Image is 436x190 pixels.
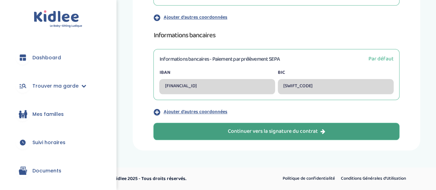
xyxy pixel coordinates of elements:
span: Suivi horaires [32,139,65,146]
button: Continuer vers la signature du contrat [153,123,399,140]
div: Continuer vers la signature du contrat [228,128,325,136]
a: Documents [10,158,106,183]
h1: Informations bancaires [153,30,399,41]
label: IBAN [159,69,275,76]
div: [SWIFT_CODE] [278,79,394,94]
label: BIC [278,69,394,76]
p: © Kidlee 2025 - Tous droits réservés. [109,175,247,182]
p: Ajouter d'autres coordonnées [163,108,227,116]
button: Ajouter d'autres coordonnées [153,14,399,21]
a: Dashboard [10,45,106,70]
a: Suivi horaires [10,130,106,155]
span: Documents [32,167,61,174]
a: Politique de confidentialité [280,174,337,183]
img: logo.svg [34,10,82,28]
span: Dashboard [32,54,61,61]
p: Ajouter d'autres coordonnées [163,14,227,21]
div: [FINANCIAL_ID] [159,79,275,94]
h3: Informations bancaires - Paiement par prélèvement SEPA [159,55,280,63]
a: Conditions Générales d’Utilisation [338,174,408,183]
span: Trouver ma garde [32,82,79,90]
a: Mes familles [10,102,106,127]
a: Trouver ma garde [10,73,106,98]
button: Ajouter d'autres coordonnées [153,108,399,116]
span: Mes familles [32,111,64,118]
span: Par défaut [368,54,394,63]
